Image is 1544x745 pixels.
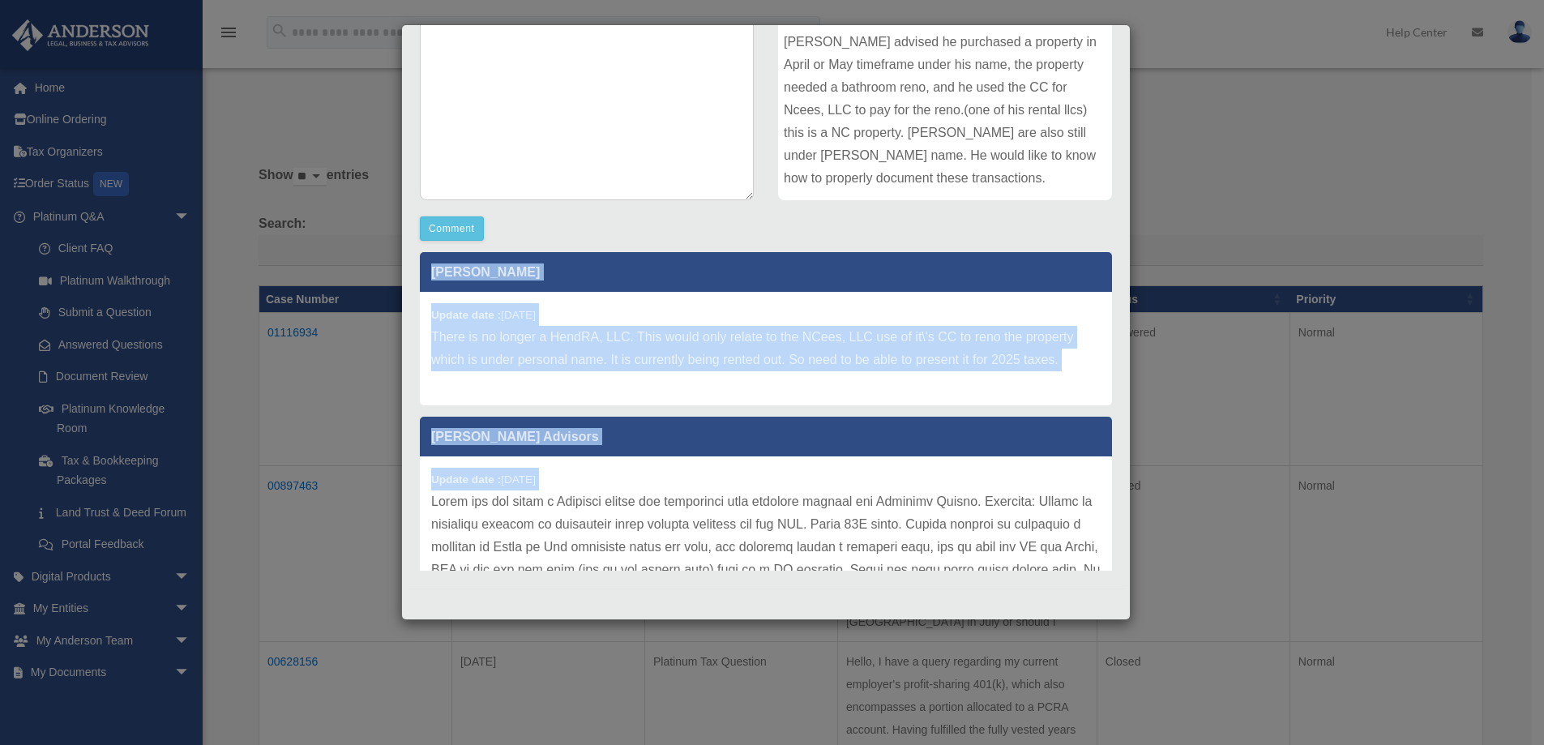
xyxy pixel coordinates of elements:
small: [DATE] [431,473,536,486]
b: Update date : [431,473,501,486]
button: Comment [420,216,484,241]
p: There is no longer a HendRA, LLC. This would only relate to the NCees, LLC use of it\'s CC to ren... [431,326,1101,371]
small: [DATE] [431,309,536,321]
p: [PERSON_NAME] Advisors [420,417,1112,456]
p: [PERSON_NAME] [420,252,1112,292]
b: Update date : [431,309,501,321]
